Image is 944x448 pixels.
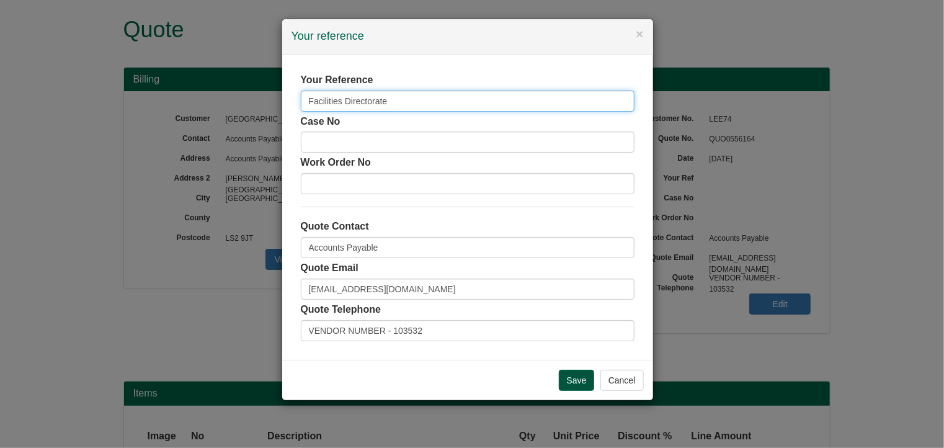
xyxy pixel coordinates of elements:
[301,261,358,276] label: Quote Email
[636,27,643,40] button: ×
[600,370,644,391] button: Cancel
[292,29,644,45] h4: Your reference
[301,303,381,317] label: Quote Telephone
[301,115,341,129] label: Case No
[559,370,595,391] input: Save
[301,156,372,170] label: Work Order No
[301,220,369,234] label: Quote Contact
[301,73,373,87] label: Your Reference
